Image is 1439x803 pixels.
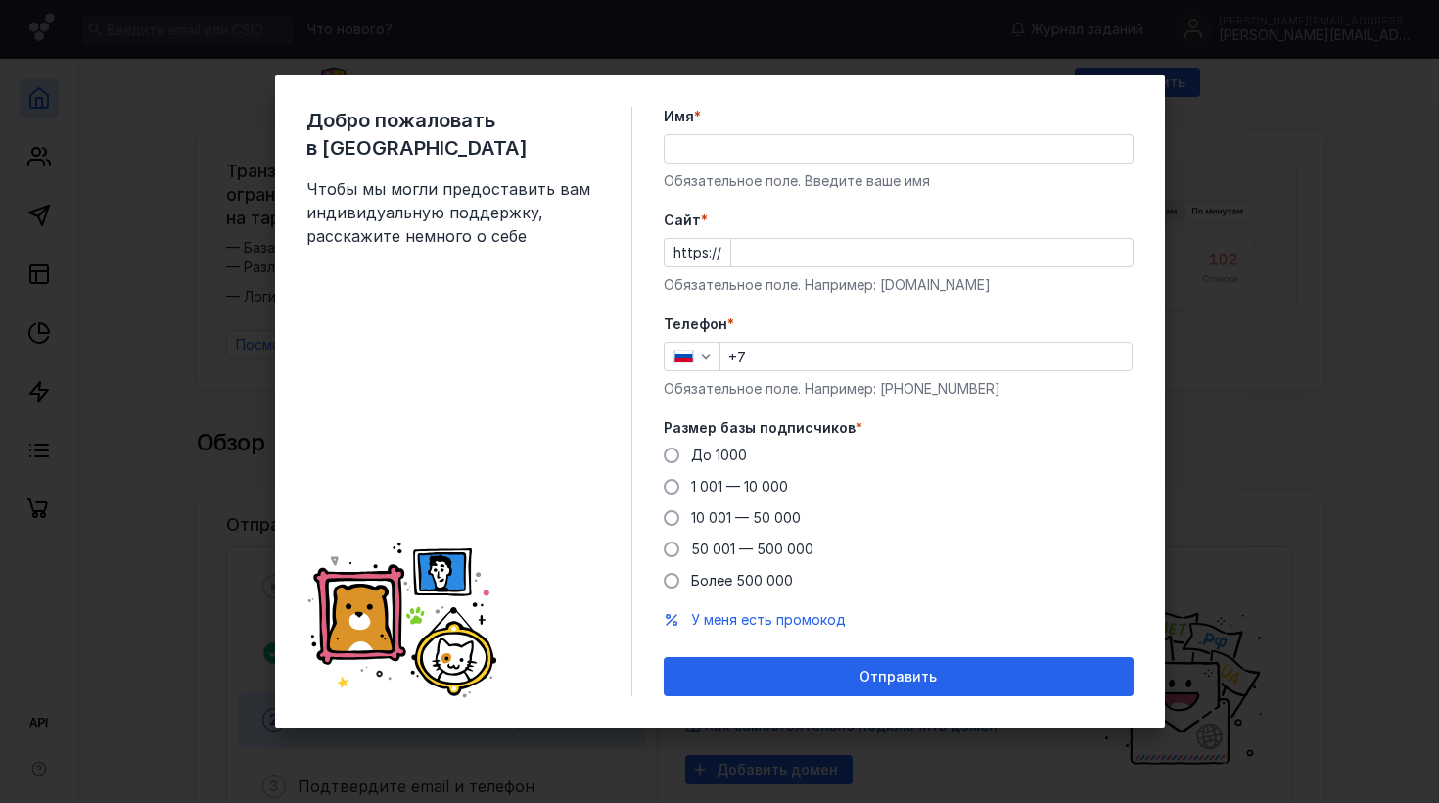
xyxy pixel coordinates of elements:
span: Отправить [859,669,937,685]
button: Отправить [664,657,1134,696]
div: Обязательное поле. Например: [DOMAIN_NAME] [664,275,1134,295]
span: Телефон [664,314,727,334]
span: Более 500 000 [691,572,793,589]
button: У меня есть промокод [691,610,846,630]
span: Чтобы мы могли предоставить вам индивидуальную поддержку, расскажите немного о себе [306,177,600,248]
div: Обязательное поле. Например: [PHONE_NUMBER] [664,379,1134,399]
span: Добро пожаловать в [GEOGRAPHIC_DATA] [306,107,600,162]
span: Cайт [664,211,701,230]
span: У меня есть промокод [691,611,846,628]
span: До 1000 [691,447,747,463]
div: Обязательное поле. Введите ваше имя [664,171,1134,191]
span: 1 001 — 10 000 [691,478,788,495]
span: Размер базы подписчиков [664,418,856,438]
span: 50 001 — 500 000 [691,541,813,557]
span: 10 001 — 50 000 [691,509,801,526]
span: Имя [664,107,694,126]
